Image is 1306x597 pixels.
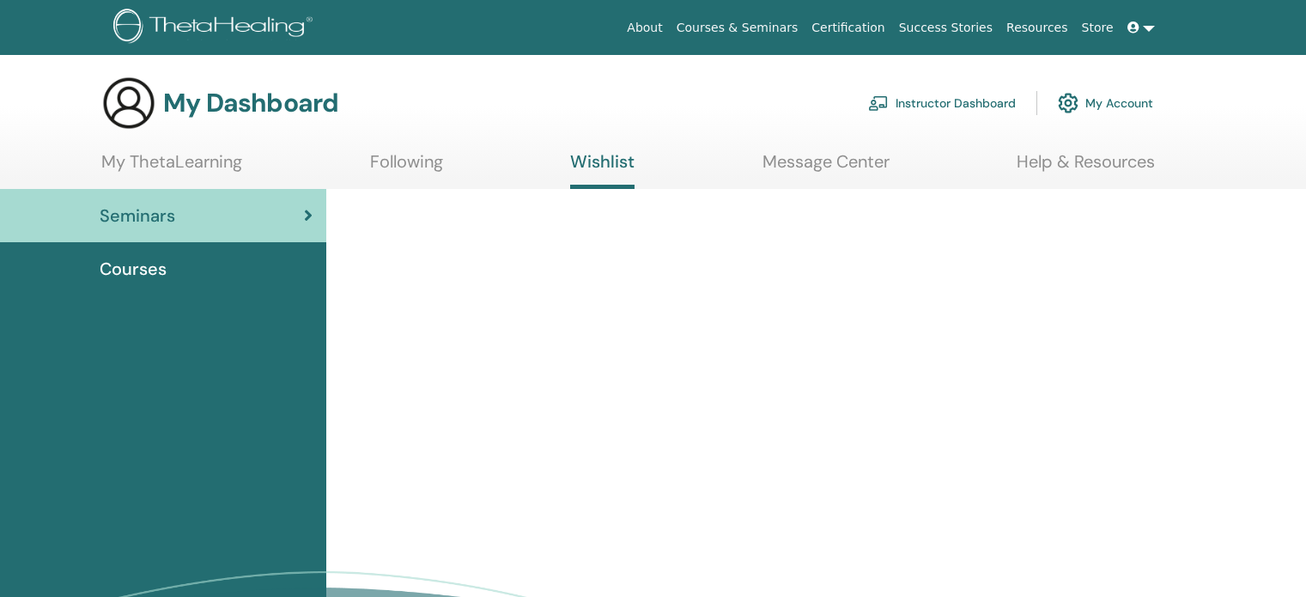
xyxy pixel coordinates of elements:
a: Resources [999,12,1075,44]
img: cog.svg [1058,88,1078,118]
a: My Account [1058,84,1153,122]
img: logo.png [113,9,319,47]
a: My ThetaLearning [101,151,242,185]
a: Success Stories [892,12,999,44]
a: Wishlist [570,151,635,189]
img: chalkboard-teacher.svg [868,95,889,111]
img: generic-user-icon.jpg [101,76,156,131]
a: Store [1075,12,1121,44]
span: Seminars [100,203,175,228]
span: Courses [100,256,167,282]
a: Courses & Seminars [670,12,805,44]
a: Following [370,151,443,185]
h3: My Dashboard [163,88,338,119]
a: Message Center [762,151,890,185]
a: Certification [805,12,891,44]
a: Instructor Dashboard [868,84,1016,122]
a: Help & Resources [1017,151,1155,185]
a: About [620,12,669,44]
